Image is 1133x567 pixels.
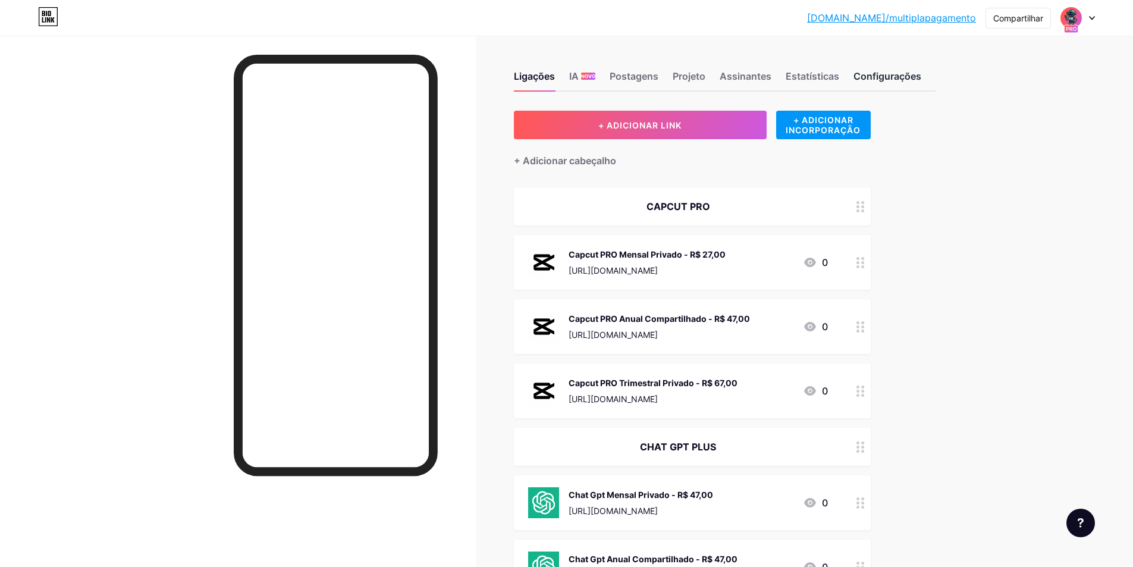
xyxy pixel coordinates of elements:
[569,554,737,564] font: Chat Gpt Anual Compartilhado - R$ 47,00
[640,441,716,453] font: CHAT GPT PLUS
[528,247,559,278] img: Capcut PRO Mensal Privado - R$ 27,00
[822,497,828,509] font: 0
[786,70,839,82] font: Estatísticas
[514,155,616,167] font: + Adicionar cabeçalho
[807,11,976,25] a: [DOMAIN_NAME]/multiplapagamento
[646,201,710,212] font: CAPCUT PRO
[1060,7,1082,29] img: ferramentas multiplas
[528,487,559,518] img: Chat Gpt Mensal Privado - R$ 47,00
[569,490,713,500] font: Chat Gpt Mensal Privado - R$ 47,00
[673,70,705,82] font: Projeto
[993,13,1043,23] font: Compartilhar
[569,378,737,388] font: Capcut PRO Trimestral Privado - R$ 67,00
[569,70,579,82] font: IA
[720,70,771,82] font: Assinantes
[598,120,682,130] font: + ADICIONAR LINK
[822,321,828,333] font: 0
[807,12,976,24] font: [DOMAIN_NAME]/multiplapagamento
[822,385,828,397] font: 0
[822,256,828,268] font: 0
[514,111,767,139] button: + ADICIONAR LINK
[528,375,559,406] img: Capcut PRO Trimestral Privado - R$ 67,00
[514,70,555,82] font: Ligações
[569,249,726,259] font: Capcut PRO Mensal Privado - R$ 27,00
[786,115,861,135] font: + ADICIONAR INCORPORAÇÃO
[569,506,658,516] font: [URL][DOMAIN_NAME]
[581,73,595,79] font: NOVO
[610,70,658,82] font: Postagens
[853,70,921,82] font: Configurações
[528,311,559,342] img: Capcut PRO Anual Compartilhado - R$ 47,00
[569,330,658,340] font: [URL][DOMAIN_NAME]
[569,314,750,324] font: Capcut PRO Anual Compartilhado - R$ 47,00
[569,394,658,404] font: [URL][DOMAIN_NAME]
[569,265,658,275] font: [URL][DOMAIN_NAME]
